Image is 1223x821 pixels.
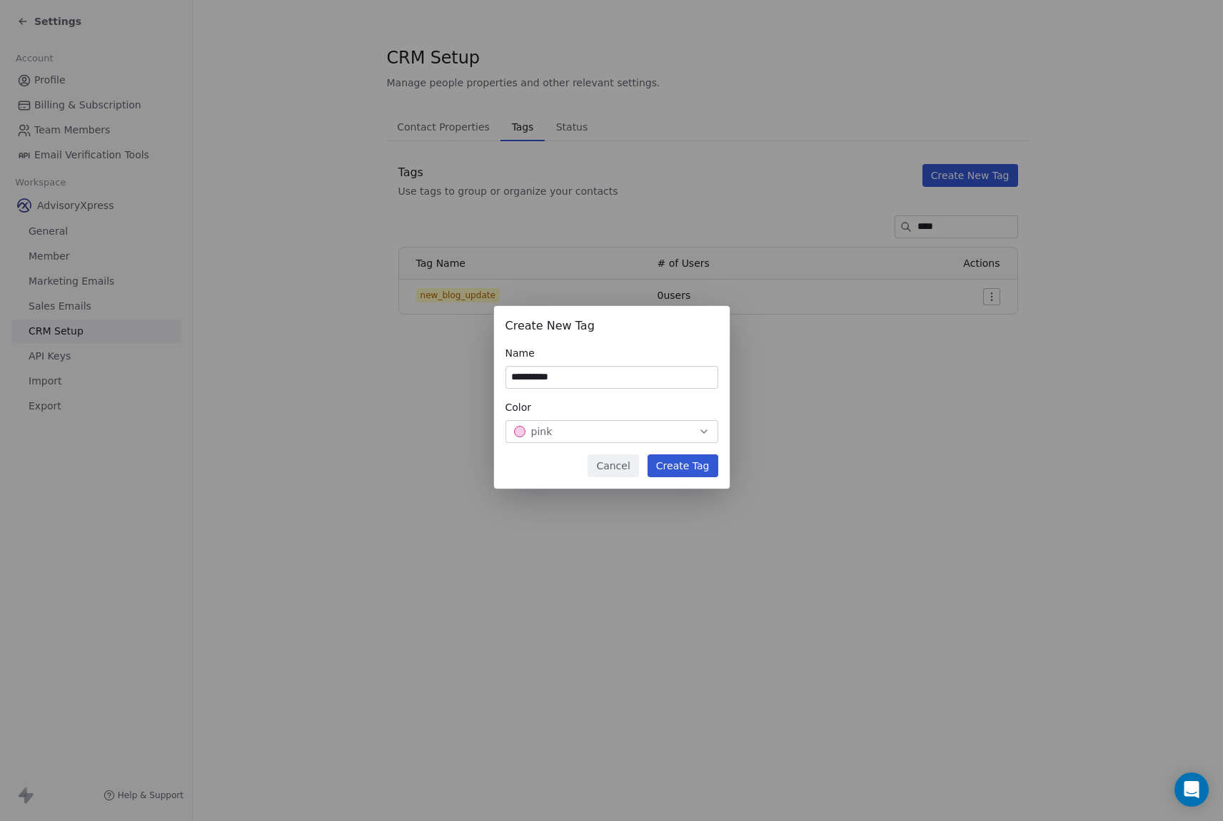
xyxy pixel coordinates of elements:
button: Cancel [588,454,638,477]
span: pink [531,424,553,439]
button: pink [505,420,718,443]
button: Create Tag [648,454,718,477]
div: Create New Tag [505,317,718,335]
div: Color [505,400,718,414]
div: Name [505,346,718,360]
